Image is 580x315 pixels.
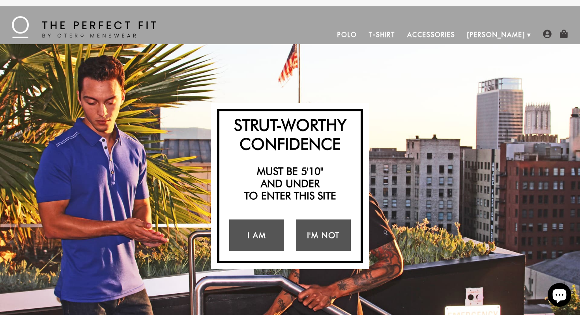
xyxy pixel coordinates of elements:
a: Accessories [401,25,461,44]
a: T-Shirt [363,25,401,44]
h2: Strut-Worthy Confidence [223,115,357,153]
a: Polo [331,25,363,44]
img: shopping-bag-icon.png [559,30,568,38]
inbox-online-store-chat: Shopify online store chat [545,283,574,309]
h2: Must be 5'10" and under to enter this site [223,165,357,202]
img: The Perfect Fit - by Otero Menswear - Logo [12,16,156,38]
a: [PERSON_NAME] [461,25,531,44]
a: I Am [229,219,284,251]
img: user-account-icon.png [543,30,552,38]
a: I'm Not [296,219,351,251]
